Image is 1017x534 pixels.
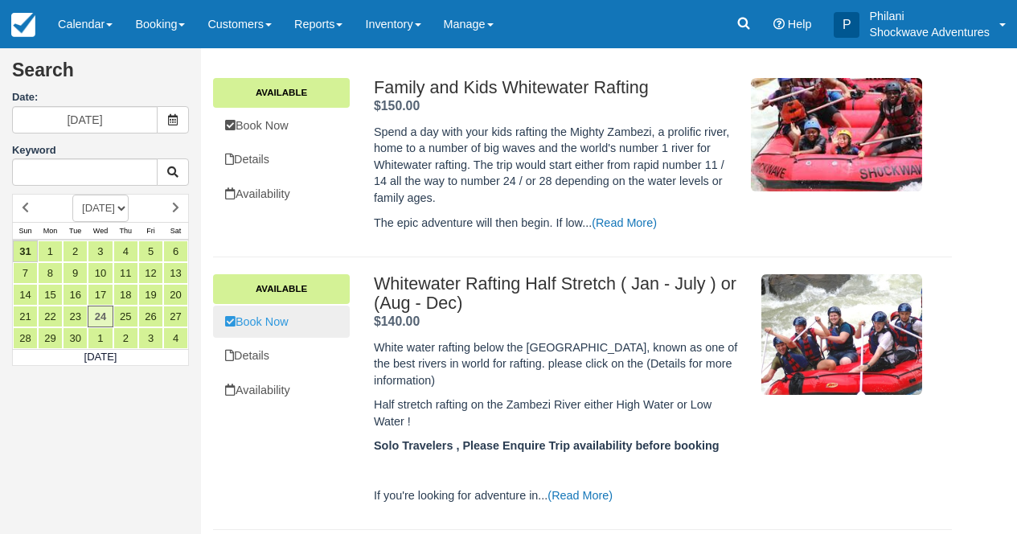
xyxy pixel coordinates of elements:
[63,262,88,284] a: 9
[213,109,350,142] a: Book Now
[63,240,88,262] a: 2
[374,99,420,113] strong: Price: $150
[213,143,350,176] a: Details
[12,60,189,90] h2: Search
[63,306,88,327] a: 23
[11,13,35,37] img: checkfront-main-nav-mini-logo.png
[374,274,739,313] h2: Whitewater Rafting Half Stretch ( Jan - July ) or (Aug - Dec)
[13,240,38,262] a: 31
[163,262,188,284] a: 13
[834,12,859,38] div: P
[113,240,138,262] a: 4
[13,349,189,365] td: [DATE]
[63,284,88,306] a: 16
[761,274,922,395] img: M10-3
[213,78,350,107] a: Available
[788,18,812,31] span: Help
[138,306,163,327] a: 26
[773,18,785,30] i: Help
[374,314,420,328] strong: Price: $140
[113,306,138,327] a: 25
[113,284,138,306] a: 18
[13,284,38,306] a: 14
[88,306,113,327] a: 24
[163,327,188,349] a: 4
[88,222,113,240] th: Wed
[13,262,38,284] a: 7
[138,262,163,284] a: 12
[163,240,188,262] a: 6
[113,327,138,349] a: 2
[157,158,189,186] button: Keyword Search
[374,439,719,452] strong: Solo Travelers , Please Enquire Trip availability before booking
[592,216,657,229] a: (Read More)
[374,339,739,389] p: White water rafting below the [GEOGRAPHIC_DATA], known as one of the best rivers in world for raf...
[13,327,38,349] a: 28
[213,274,350,303] a: Available
[374,124,739,207] p: Spend a day with your kids rafting the Mighty Zambezi, a prolific river, home to a number of big ...
[13,222,38,240] th: Sun
[374,78,739,97] h2: Family and Kids Whitewater Rafting
[38,222,63,240] th: Mon
[88,284,113,306] a: 17
[138,284,163,306] a: 19
[751,78,921,191] img: M121-2
[12,90,189,105] label: Date:
[869,24,990,40] p: Shockwave Adventures
[213,178,350,211] a: Availability
[88,262,113,284] a: 10
[163,222,188,240] th: Sat
[213,374,350,407] a: Availability
[869,8,990,24] p: Philani
[88,327,113,349] a: 1
[213,306,350,339] a: Book Now
[547,489,613,502] a: (Read More)
[374,99,420,113] span: $150.00
[163,284,188,306] a: 20
[374,215,739,232] p: The epic adventure will then begin. If low...
[138,240,163,262] a: 5
[38,262,63,284] a: 8
[138,327,163,349] a: 3
[374,487,739,504] p: If you're looking for adventure in...
[63,327,88,349] a: 30
[374,396,739,429] p: Half stretch rafting on the Zambezi River either High Water or Low Water !
[88,240,113,262] a: 3
[12,144,56,156] label: Keyword
[38,306,63,327] a: 22
[38,284,63,306] a: 15
[38,240,63,262] a: 1
[13,306,38,327] a: 21
[113,222,138,240] th: Thu
[374,314,420,328] span: $140.00
[163,306,188,327] a: 27
[213,339,350,372] a: Details
[38,327,63,349] a: 29
[138,222,163,240] th: Fri
[113,262,138,284] a: 11
[63,222,88,240] th: Tue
